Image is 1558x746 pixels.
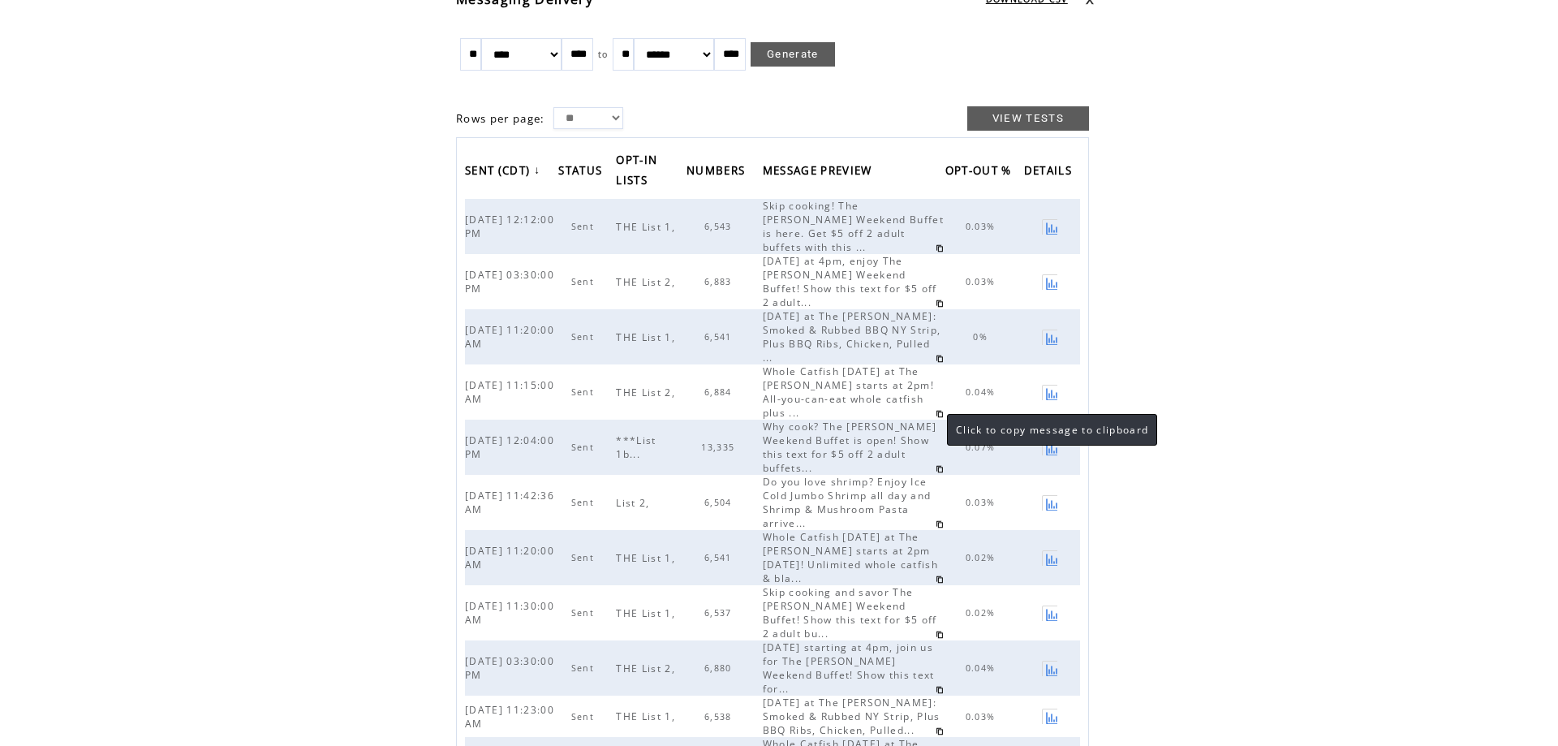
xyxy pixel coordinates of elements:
span: SENT (CDT) [465,159,534,186]
span: 0% [973,331,992,343]
span: 6,880 [704,662,736,674]
span: Skip cooking! The [PERSON_NAME] Weekend Buffet is here. Get $5 off 2 adult buffets with this ... [763,199,944,254]
a: Generate [751,42,835,67]
span: [DATE] 12:04:00 PM [465,433,554,461]
span: 6,504 [704,497,736,508]
span: List 2, [616,496,653,510]
span: [DATE] 11:20:00 AM [465,323,554,351]
span: Why cook? The [PERSON_NAME] Weekend Buffet is open! Show this text for $5 off 2 adult buffets... [763,420,937,475]
span: Sent [571,331,598,343]
span: THE List 1, [616,709,679,723]
span: [DATE] 03:30:00 PM [465,268,554,295]
a: MESSAGE PREVIEW [763,158,880,185]
span: STATUS [558,159,606,186]
span: THE List 1, [616,330,679,344]
span: [DATE] starting at 4pm, join us for The [PERSON_NAME] Weekend Buffet! Show this text for... [763,640,935,696]
span: [DATE] 11:15:00 AM [465,378,554,406]
span: THE List 1, [616,606,679,620]
span: 13,335 [701,442,738,453]
span: [DATE] 03:30:00 PM [465,654,554,682]
span: THE List 2, [616,386,679,399]
span: NUMBERS [686,159,749,186]
span: Skip cooking and savor The [PERSON_NAME] Weekend Buffet! Show this text for $5 off 2 adult bu... [763,585,937,640]
a: STATUS [558,158,610,185]
span: 0.03% [966,276,1000,287]
span: Sent [571,552,598,563]
span: [DATE] 11:30:00 AM [465,599,554,627]
span: 0.03% [966,221,1000,232]
span: 0.02% [966,607,1000,619]
span: THE List 2, [616,275,679,289]
span: THE List 2, [616,662,679,675]
span: 0.04% [966,386,1000,398]
span: Sent [571,276,598,287]
span: Sent [571,442,598,453]
span: Sent [571,607,598,619]
span: Whole Catfish [DATE] at The [PERSON_NAME] starts at 2pm [DATE]! Unlimited whole catfish & bla... [763,530,938,585]
span: 6,541 [704,552,736,563]
span: [DATE] 11:42:36 AM [465,489,554,516]
a: OPT-OUT % [945,158,1020,185]
span: 6,543 [704,221,736,232]
span: [DATE] 11:23:00 AM [465,703,554,731]
a: VIEW TESTS [967,106,1089,131]
span: Whole Catfish [DATE] at The [PERSON_NAME] starts at 2pm! All-you-can-eat whole catfish plus ... [763,364,934,420]
span: [DATE] at The [PERSON_NAME]: Smoked & Rubbed NY Strip, Plus BBQ Ribs, Chicken, Pulled... [763,696,940,737]
span: 0.03% [966,497,1000,508]
span: THE List 1, [616,551,679,565]
span: MESSAGE PREVIEW [763,159,876,186]
span: 6,884 [704,386,736,398]
span: Sent [571,386,598,398]
span: Sent [571,497,598,508]
span: 6,537 [704,607,736,619]
span: 0.02% [966,552,1000,563]
span: OPT-OUT % [945,159,1016,186]
span: [DATE] 12:12:00 PM [465,213,554,240]
span: 6,541 [704,331,736,343]
span: 6,538 [704,711,736,722]
span: [DATE] 11:20:00 AM [465,544,554,571]
span: DETAILS [1024,159,1076,186]
span: Sent [571,221,598,232]
span: Sent [571,711,598,722]
span: OPT-IN LISTS [616,149,657,196]
span: 0.04% [966,662,1000,674]
span: Sent [571,662,598,674]
a: NUMBERS [686,158,753,185]
span: to [598,49,609,60]
span: 0.07% [966,442,1000,453]
span: Rows per page: [456,111,545,126]
a: SENT (CDT)↓ [465,158,544,185]
span: THE List 1, [616,220,679,234]
span: [DATE] at The [PERSON_NAME]: Smoked & Rubbed BBQ NY Strip, Plus BBQ Ribs, Chicken, Pulled ... [763,309,941,364]
span: Do you love shrimp? Enjoy Ice Cold Jumbo Shrimp all day and Shrimp & Mushroom Pasta arrive... [763,475,932,530]
span: 6,883 [704,276,736,287]
span: Click to copy message to clipboard [956,423,1148,437]
span: [DATE] at 4pm, enjoy The [PERSON_NAME] Weekend Buffet! Show this text for $5 off 2 adult... [763,254,937,309]
span: 0.03% [966,711,1000,722]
